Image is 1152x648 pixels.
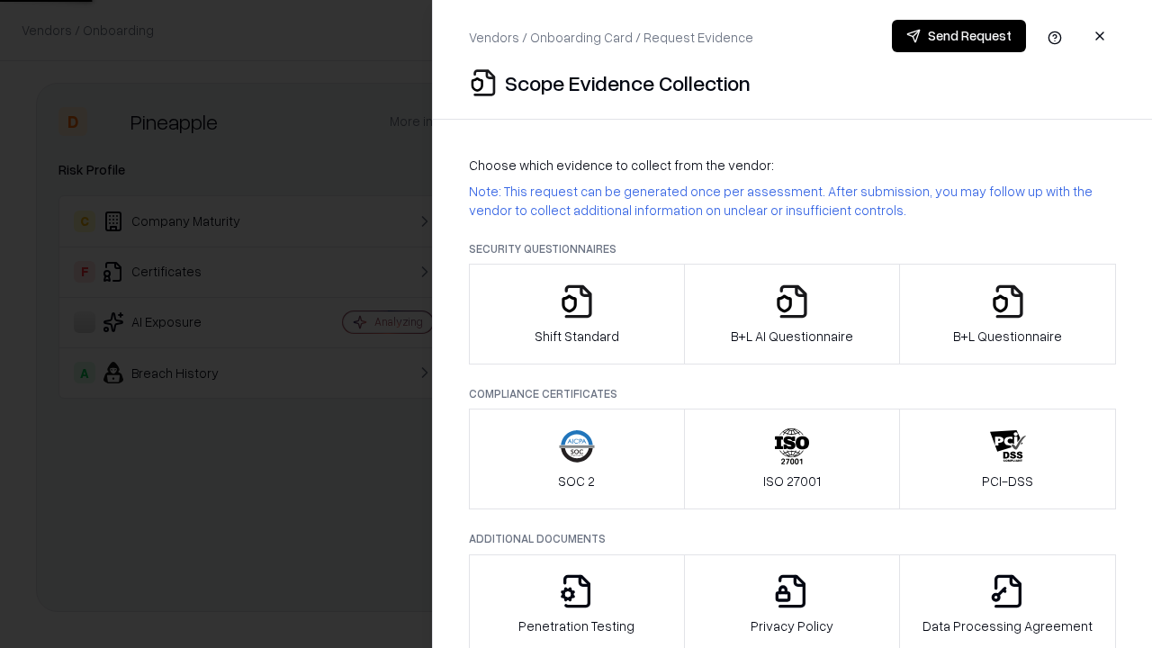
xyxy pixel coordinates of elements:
p: Security Questionnaires [469,241,1116,256]
button: Shift Standard [469,264,685,364]
p: Data Processing Agreement [922,616,1093,635]
p: B+L AI Questionnaire [731,327,853,346]
p: Vendors / Onboarding Card / Request Evidence [469,28,753,47]
p: Scope Evidence Collection [505,68,751,97]
button: B+L Questionnaire [899,264,1116,364]
button: B+L AI Questionnaire [684,264,901,364]
p: Privacy Policy [751,616,833,635]
p: Choose which evidence to collect from the vendor: [469,156,1116,175]
p: Penetration Testing [518,616,634,635]
p: Shift Standard [535,327,619,346]
p: Compliance Certificates [469,386,1116,401]
button: PCI-DSS [899,409,1116,509]
p: Additional Documents [469,531,1116,546]
button: SOC 2 [469,409,685,509]
p: B+L Questionnaire [953,327,1062,346]
p: SOC 2 [558,472,595,490]
p: PCI-DSS [982,472,1033,490]
p: Note: This request can be generated once per assessment. After submission, you may follow up with... [469,182,1116,220]
button: Send Request [892,20,1026,52]
button: ISO 27001 [684,409,901,509]
p: ISO 27001 [763,472,821,490]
